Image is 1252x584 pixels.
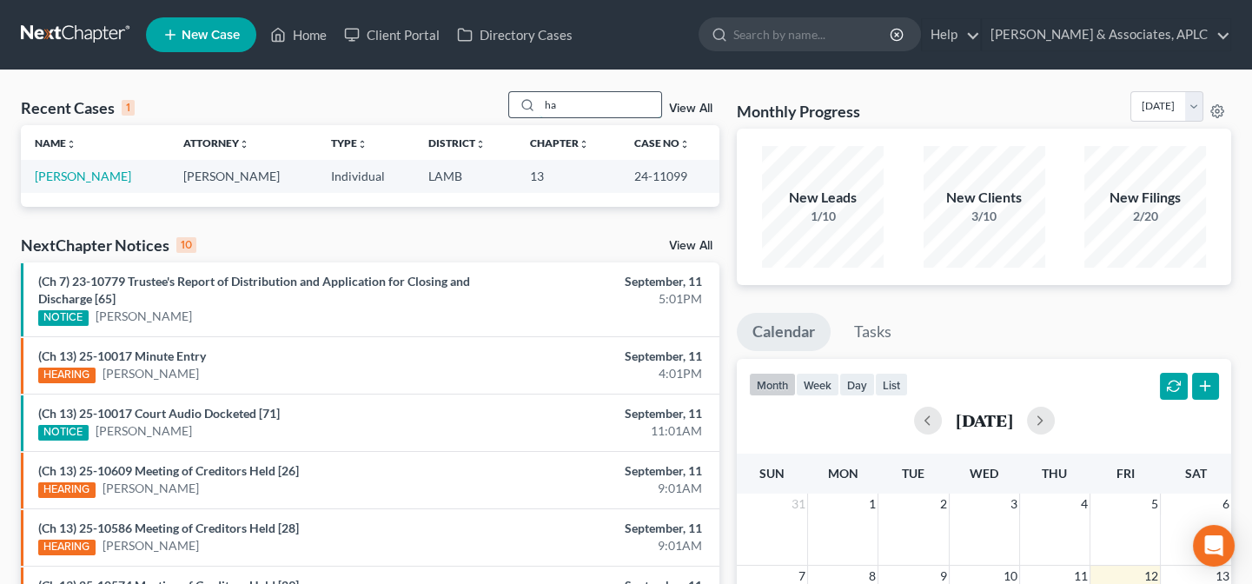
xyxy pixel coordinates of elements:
i: unfold_more [679,139,690,149]
div: September, 11 [493,348,702,365]
span: 1 [867,494,878,514]
a: Districtunfold_more [428,136,486,149]
div: New Leads [762,188,884,208]
span: 4 [1079,494,1090,514]
td: LAMB [414,160,516,192]
div: 3/10 [924,208,1045,225]
div: NextChapter Notices [21,235,196,255]
a: [PERSON_NAME] [103,365,199,382]
div: 9:01AM [493,480,702,497]
span: Tue [902,466,924,481]
span: Wed [970,466,998,481]
a: Nameunfold_more [35,136,76,149]
a: Attorneyunfold_more [183,136,249,149]
td: 24-11099 [620,160,720,192]
span: Sun [759,466,785,481]
div: NOTICE [38,425,89,441]
span: 3 [1009,494,1019,514]
span: 5 [1149,494,1160,514]
a: (Ch 13) 25-10586 Meeting of Creditors Held [28] [38,521,299,535]
div: September, 11 [493,520,702,537]
a: (Ch 13) 25-10017 Court Audio Docketed [71] [38,406,280,421]
a: [PERSON_NAME] [96,308,192,325]
span: 31 [790,494,807,514]
td: 13 [516,160,619,192]
h3: Monthly Progress [737,101,860,122]
h2: [DATE] [956,411,1013,429]
div: HEARING [38,540,96,555]
div: New Clients [924,188,1045,208]
a: View All [669,103,712,115]
a: [PERSON_NAME] & Associates, APLC [982,19,1230,50]
div: 10 [176,237,196,253]
button: week [796,373,839,396]
i: unfold_more [239,139,249,149]
span: 2 [938,494,949,514]
input: Search by name... [540,92,661,117]
a: Chapterunfold_more [530,136,589,149]
button: list [875,373,908,396]
a: [PERSON_NAME] [96,422,192,440]
div: NOTICE [38,310,89,326]
div: New Filings [1084,188,1206,208]
div: September, 11 [493,405,702,422]
td: Individual [317,160,414,192]
input: Search by name... [733,18,892,50]
div: 9:01AM [493,537,702,554]
div: 11:01AM [493,422,702,440]
div: Open Intercom Messenger [1193,525,1235,567]
a: [PERSON_NAME] [103,537,199,554]
div: September, 11 [493,462,702,480]
td: [PERSON_NAME] [169,160,318,192]
span: Fri [1116,466,1135,481]
a: Calendar [737,313,831,351]
div: 1 [122,100,135,116]
a: Directory Cases [448,19,581,50]
span: Sat [1185,466,1207,481]
a: [PERSON_NAME] [103,480,199,497]
div: Recent Cases [21,97,135,118]
i: unfold_more [357,139,368,149]
div: 1/10 [762,208,884,225]
a: (Ch 7) 23-10779 Trustee's Report of Distribution and Application for Closing and Discharge [65] [38,274,470,306]
span: Mon [828,466,858,481]
a: Client Portal [335,19,448,50]
button: day [839,373,875,396]
a: View All [669,240,712,252]
i: unfold_more [66,139,76,149]
a: Case Nounfold_more [634,136,690,149]
div: 2/20 [1084,208,1206,225]
a: Home [262,19,335,50]
span: Thu [1042,466,1067,481]
i: unfold_more [475,139,486,149]
div: 5:01PM [493,290,702,308]
span: 6 [1221,494,1231,514]
a: Typeunfold_more [331,136,368,149]
div: HEARING [38,368,96,383]
a: [PERSON_NAME] [35,169,131,183]
a: Tasks [838,313,907,351]
div: HEARING [38,482,96,498]
button: month [749,373,796,396]
a: Help [922,19,980,50]
div: September, 11 [493,273,702,290]
a: (Ch 13) 25-10017 Minute Entry [38,348,206,363]
div: 4:01PM [493,365,702,382]
span: New Case [182,29,240,42]
a: (Ch 13) 25-10609 Meeting of Creditors Held [26] [38,463,299,478]
i: unfold_more [579,139,589,149]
